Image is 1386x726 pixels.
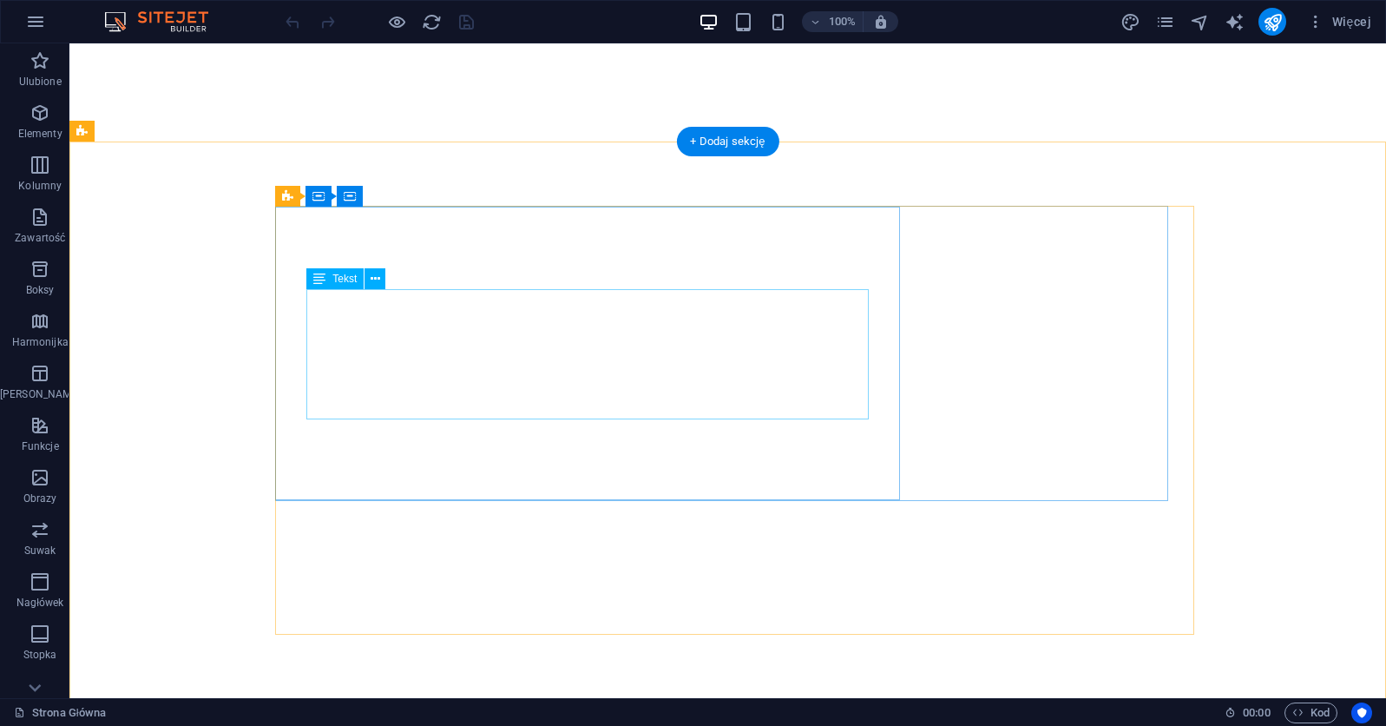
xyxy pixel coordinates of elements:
p: Obrazy [23,492,57,505]
p: Harmonijka [12,335,69,349]
span: Więcej [1307,13,1371,30]
p: Boksy [26,283,55,297]
p: Kolumny [18,179,62,193]
p: Funkcje [22,439,59,453]
button: publish [1258,8,1286,36]
img: Editor Logo [100,11,230,32]
p: Suwak [24,544,56,558]
span: Tekst [332,274,357,284]
p: Zawartość [15,231,65,245]
i: Nawigator [1190,12,1210,32]
button: Więcej [1300,8,1378,36]
p: Stopka [23,648,57,662]
h6: 100% [828,11,856,32]
button: text_generator [1224,11,1245,32]
h6: Czas sesji [1225,703,1271,723]
button: reload [421,11,442,32]
p: Ulubione [19,75,62,89]
i: Projekt (Ctrl+Alt+Y) [1120,12,1140,32]
div: + Dodaj sekcję [676,127,778,156]
button: pages [1154,11,1175,32]
i: AI Writer [1225,12,1245,32]
i: Przeładuj stronę [422,12,442,32]
span: : [1255,706,1258,719]
span: 00 00 [1243,703,1270,723]
button: 100% [802,11,864,32]
a: Kliknij, aby anulować zaznaczenie. Kliknij dwukrotnie, aby otworzyć Strony [14,703,106,723]
i: Po zmianie rozmiaru automatycznie dostosowuje poziom powiększenia do wybranego urządzenia. [873,14,889,30]
p: Nagłówek [16,596,64,610]
i: Strony (Ctrl+Alt+S) [1155,12,1175,32]
button: navigator [1189,11,1210,32]
i: Opublikuj [1263,12,1283,32]
button: Kliknij tutaj, aby wyjść z trybu podglądu i kontynuować edycję [386,11,407,32]
button: Usercentrics [1351,703,1372,723]
button: Kod [1284,703,1337,723]
button: design [1120,11,1140,32]
p: Elementy [18,127,62,141]
span: Kod [1292,703,1330,723]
